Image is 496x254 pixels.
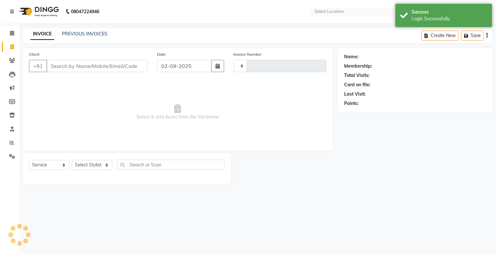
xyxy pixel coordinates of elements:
[422,31,459,41] button: Create New
[412,9,487,15] div: Success
[344,53,359,60] div: Name:
[46,60,147,72] input: Search by Name/Mobile/Email/Code
[234,52,262,57] label: Invoice Number
[71,3,99,21] b: 08047224946
[29,60,47,72] button: +91
[344,100,359,107] div: Points:
[344,63,372,70] div: Membership:
[344,91,366,98] div: Last Visit:
[412,15,487,22] div: Login Successfully.
[461,31,484,41] button: Save
[157,52,166,57] label: Date
[314,8,344,15] div: Select Location
[16,3,61,21] img: logo
[29,80,326,144] span: Select & add items from the list below
[117,160,224,170] input: Search or Scan
[344,81,371,88] div: Card on file:
[30,28,54,40] a: INVOICE
[344,72,370,79] div: Total Visits:
[62,31,107,37] a: PREVIOUS INVOICES
[29,52,39,57] label: Client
